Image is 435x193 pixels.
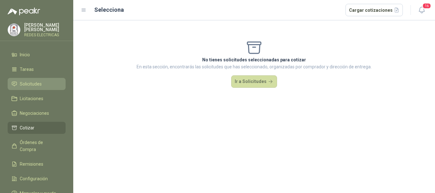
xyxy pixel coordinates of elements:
span: Licitaciones [20,95,43,102]
img: Logo peakr [8,8,40,15]
a: Inicio [8,49,66,61]
a: Cotizar [8,122,66,134]
button: Ir a Solicitudes [231,75,277,88]
span: Inicio [20,51,30,58]
a: Licitaciones [8,93,66,105]
span: Solicitudes [20,80,42,87]
button: Cargar cotizaciones [346,4,403,17]
span: 16 [422,3,431,9]
a: Solicitudes [8,78,66,90]
a: Tareas [8,63,66,75]
button: 16 [416,4,427,16]
p: [PERSON_NAME] [PERSON_NAME] [24,23,66,32]
span: Órdenes de Compra [20,139,60,153]
a: Negociaciones [8,107,66,119]
p: En esta sección, encontrarás las solicitudes que has seleccionado, organizadas por comprador y di... [137,63,372,70]
p: No tienes solicitudes seleccionadas para cotizar [137,56,372,63]
span: Tareas [20,66,34,73]
span: Configuración [20,175,48,182]
span: Remisiones [20,161,43,168]
img: Company Logo [8,24,20,36]
span: Negociaciones [20,110,49,117]
a: Remisiones [8,158,66,170]
p: REDES ELECTRICAS [24,33,66,37]
span: Cotizar [20,124,34,131]
h2: Selecciona [94,5,124,14]
a: Configuración [8,173,66,185]
a: Órdenes de Compra [8,136,66,155]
